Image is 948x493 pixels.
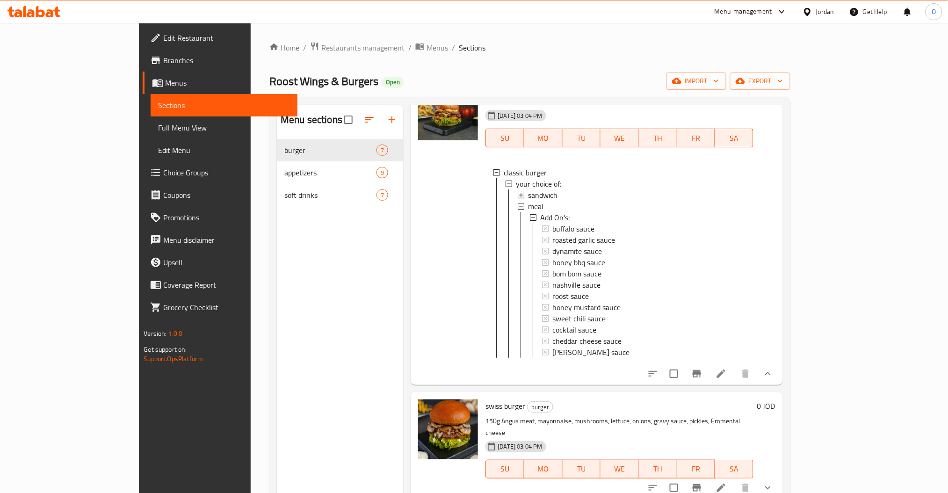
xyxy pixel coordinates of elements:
[540,212,570,223] span: Add On's:
[528,131,559,145] span: MO
[269,42,790,54] nav: breadcrumb
[452,42,455,53] li: /
[524,460,563,478] button: MO
[552,257,605,268] span: honey bbq sauce
[639,129,677,147] button: TH
[485,460,524,478] button: SU
[485,129,524,147] button: SU
[163,257,290,268] span: Upsell
[377,168,388,177] span: 9
[163,234,290,246] span: Menu disclaimer
[163,167,290,178] span: Choice Groups
[415,42,448,54] a: Menus
[601,460,639,478] button: WE
[408,42,412,53] li: /
[528,402,553,413] span: burger
[158,122,290,133] span: Full Menu View
[143,229,297,251] a: Menu disclaimer
[151,139,297,161] a: Edit Menu
[277,161,403,184] div: appetizers9
[151,94,297,116] a: Sections
[490,131,520,145] span: SU
[639,460,677,478] button: TH
[310,42,405,54] a: Restaurants management
[143,251,297,274] a: Upsell
[552,290,589,302] span: roost sauce
[730,72,790,90] button: export
[143,72,297,94] a: Menus
[563,460,601,478] button: TU
[680,462,711,476] span: FR
[757,399,775,413] h6: 0 JOD
[552,268,601,279] span: bom bom sauce
[163,279,290,290] span: Coverage Report
[427,42,448,53] span: Menus
[376,189,388,201] div: items
[762,368,774,379] svg: Show Choices
[552,234,615,246] span: roasted garlic sauce
[377,191,388,200] span: 7
[715,460,753,478] button: SA
[674,75,719,87] span: import
[563,129,601,147] button: TU
[643,462,673,476] span: TH
[143,274,297,296] a: Coverage Report
[604,131,635,145] span: WE
[277,135,403,210] nav: Menu sections
[757,362,779,385] button: show more
[528,189,557,201] span: sandwich
[680,131,711,145] span: FR
[566,462,597,476] span: TU
[666,72,726,90] button: import
[552,324,596,335] span: cocktail sauce
[686,362,708,385] button: Branch-specific-item
[716,368,727,379] a: Edit menu item
[734,362,757,385] button: delete
[552,302,621,313] span: honey mustard sauce
[677,460,715,478] button: FR
[719,131,750,145] span: SA
[738,75,783,87] span: export
[143,27,297,49] a: Edit Restaurant
[303,42,306,53] li: /
[418,399,478,459] img: swiss burger
[321,42,405,53] span: Restaurants management
[377,146,388,155] span: 7
[284,189,376,201] span: soft drinks
[382,78,404,86] span: Open
[552,246,602,257] span: dynamite sauce
[163,32,290,43] span: Edit Restaurant
[158,145,290,156] span: Edit Menu
[459,42,485,53] span: Sections
[552,279,601,290] span: nashville sauce
[143,49,297,72] a: Branches
[932,7,936,17] span: O
[494,111,546,120] span: [DATE] 03:04 PM
[485,399,525,413] span: swiss burger
[528,462,559,476] span: MO
[604,462,635,476] span: WE
[277,184,403,206] div: soft drinks7
[418,80,478,140] img: classic burger
[284,167,376,178] span: appetizers
[376,167,388,178] div: items
[552,347,630,358] span: [PERSON_NAME] sauce
[339,110,358,130] span: Select all sections
[552,335,622,347] span: cheddar cheese sauce
[284,145,376,156] div: burger
[165,77,290,88] span: Menus
[381,109,403,131] button: Add section
[643,131,673,145] span: TH
[527,401,553,413] div: burger
[719,462,750,476] span: SA
[715,6,772,17] div: Menu-management
[163,55,290,66] span: Branches
[163,212,290,223] span: Promotions
[485,415,753,439] p: 150g Angus meat, mayonnaise, mushrooms, lettuce, onions, gravy sauce, pickles, Emmental cheese
[151,116,297,139] a: Full Menu View
[490,462,520,476] span: SU
[144,353,203,365] a: Support.OpsPlatform
[269,71,378,92] span: Roost Wings & Burgers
